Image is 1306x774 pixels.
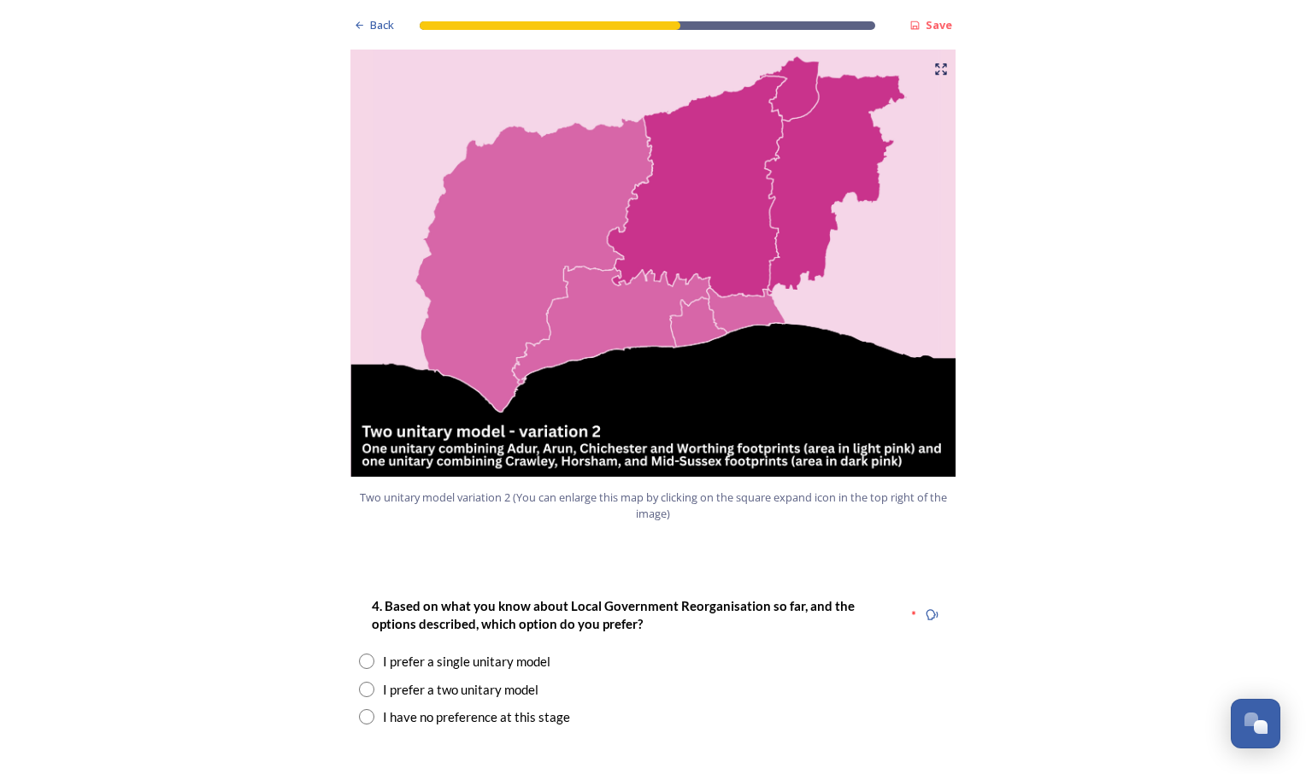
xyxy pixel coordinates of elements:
[926,17,952,32] strong: Save
[372,598,857,631] strong: 4. Based on what you know about Local Government Reorganisation so far, and the options described...
[383,707,570,727] div: I have no preference at this stage
[383,680,538,700] div: I prefer a two unitary model
[1231,699,1280,748] button: Open Chat
[370,17,394,33] span: Back
[383,652,550,671] div: I prefer a single unitary model
[358,490,948,522] span: Two unitary model variation 2 (You can enlarge this map by clicking on the square expand icon in ...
